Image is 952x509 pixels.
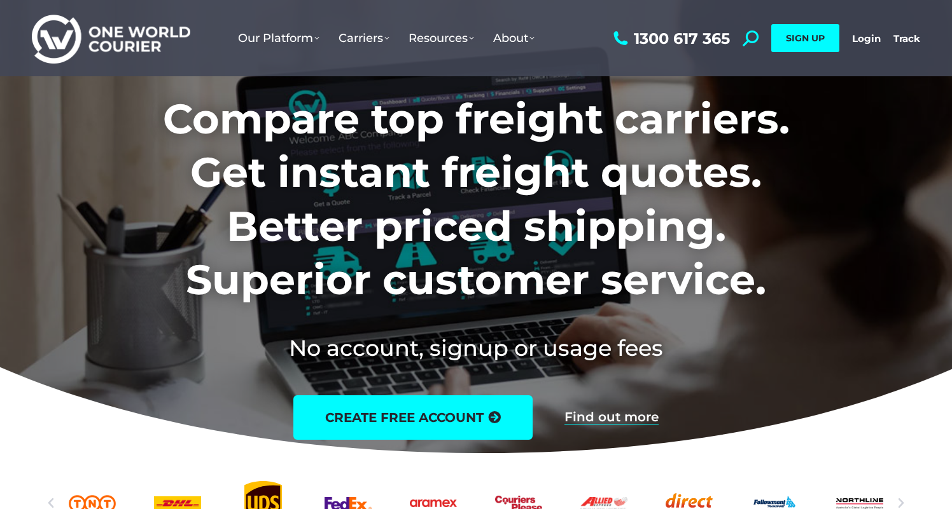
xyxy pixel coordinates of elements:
[293,395,533,440] a: create free account
[771,24,839,52] a: SIGN UP
[399,18,484,58] a: Resources
[238,31,319,45] span: Our Platform
[852,32,881,44] a: Login
[484,18,544,58] a: About
[32,13,190,64] img: One World Courier
[610,31,730,46] a: 1300 617 365
[564,411,659,424] a: Find out more
[493,31,535,45] span: About
[228,18,329,58] a: Our Platform
[409,31,474,45] span: Resources
[79,92,874,307] h1: Compare top freight carriers. Get instant freight quotes. Better priced shipping. Superior custom...
[79,332,874,363] h2: No account, signup or usage fees
[893,32,920,44] a: Track
[786,32,825,44] span: SIGN UP
[329,18,399,58] a: Carriers
[339,31,389,45] span: Carriers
